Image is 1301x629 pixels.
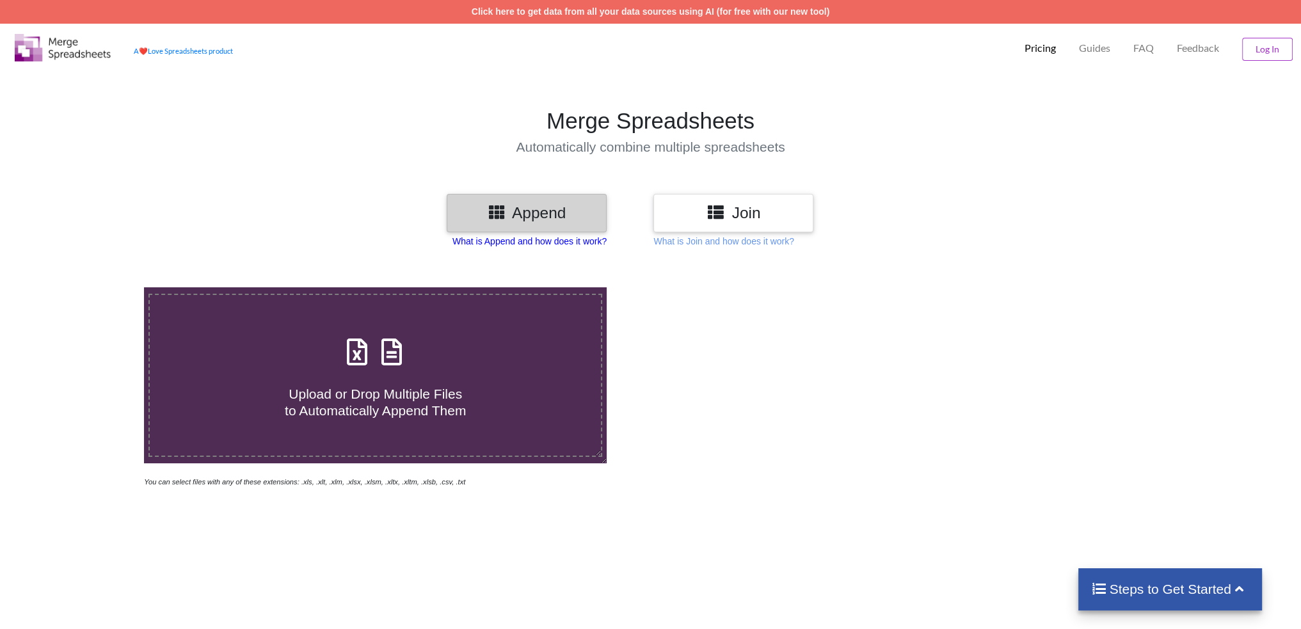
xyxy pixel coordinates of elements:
span: Upload or Drop Multiple Files to Automatically Append Them [285,386,466,417]
a: Click here to get data from all your data sources using AI (for free with our new tool) [472,6,830,17]
span: Feedback [1177,43,1219,53]
h3: Join [663,203,804,222]
span: heart [139,47,148,55]
h3: Append [456,203,597,222]
p: FAQ [1133,42,1154,55]
p: What is Append and how does it work? [452,235,607,248]
p: What is Join and how does it work? [653,235,794,248]
a: AheartLove Spreadsheets product [134,47,233,55]
img: Logo.png [15,34,111,61]
p: Guides [1079,42,1110,55]
button: Log In [1242,38,1293,61]
h4: Steps to Get Started [1091,581,1249,597]
i: You can select files with any of these extensions: .xls, .xlt, .xlm, .xlsx, .xlsm, .xltx, .xltm, ... [144,478,465,486]
p: Pricing [1025,42,1056,55]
